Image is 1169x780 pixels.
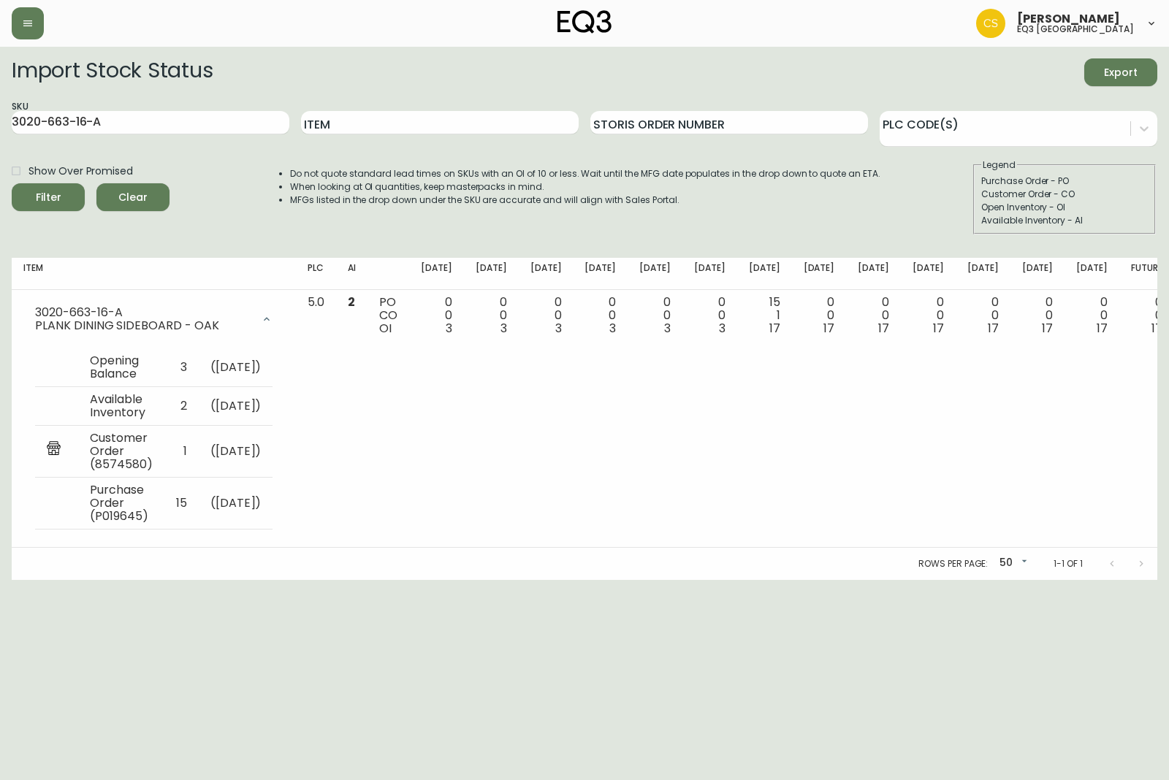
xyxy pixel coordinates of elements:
button: Filter [12,183,85,211]
td: Available Inventory [78,386,164,425]
button: Clear [96,183,170,211]
th: [DATE] [737,258,792,290]
td: 5.0 [296,290,336,548]
span: Export [1096,64,1146,82]
th: [DATE] [573,258,628,290]
div: 0 0 [421,296,452,335]
th: [DATE] [792,258,847,290]
span: 17 [933,320,944,337]
div: Purchase Order - PO [981,175,1148,188]
div: 0 0 [804,296,835,335]
div: 0 0 [694,296,726,335]
td: 1 [164,425,199,477]
th: [DATE] [464,258,519,290]
img: retail_report.svg [47,441,61,459]
div: 0 0 [1076,296,1108,335]
td: 3 [164,348,199,387]
th: [DATE] [682,258,737,290]
div: 3020-663-16-APLANK DINING SIDEBOARD - OAK [23,296,284,343]
th: [DATE] [1010,258,1065,290]
div: 0 0 [1022,296,1054,335]
span: 3 [446,320,452,337]
span: 3 [500,320,507,337]
div: 0 0 [967,296,999,335]
span: 17 [1097,320,1108,337]
th: [DATE] [519,258,574,290]
div: 3020-663-16-A [35,306,252,319]
div: 0 0 [1131,296,1162,335]
td: ( [DATE] ) [199,477,273,529]
div: 50 [994,551,1030,576]
td: Customer Order (8574580) [78,425,164,477]
th: [DATE] [956,258,1010,290]
li: When looking at OI quantities, keep masterpacks in mind. [290,180,880,194]
div: Open Inventory - OI [981,201,1148,214]
li: Do not quote standard lead times on SKUs with an OI of 10 or less. Wait until the MFG date popula... [290,167,880,180]
td: Opening Balance [78,348,164,387]
th: [DATE] [628,258,682,290]
td: Purchase Order (P019645) [78,477,164,529]
span: 3 [609,320,616,337]
th: Item [12,258,296,290]
td: ( [DATE] ) [199,386,273,425]
div: 0 0 [584,296,616,335]
th: [DATE] [1065,258,1119,290]
th: AI [336,258,368,290]
th: [DATE] [901,258,956,290]
th: [DATE] [409,258,464,290]
th: [DATE] [846,258,901,290]
div: 15 1 [749,296,780,335]
span: 3 [664,320,671,337]
span: 3 [719,320,726,337]
span: 17 [878,320,889,337]
td: ( [DATE] ) [199,425,273,477]
div: Customer Order - CO [981,188,1148,201]
div: Available Inventory - AI [981,214,1148,227]
td: 15 [164,477,199,529]
span: 3 [555,320,562,337]
th: PLC [296,258,336,290]
div: Filter [36,188,61,207]
h5: eq3 [GEOGRAPHIC_DATA] [1017,25,1134,34]
div: PO CO [379,296,397,335]
span: [PERSON_NAME] [1017,13,1120,25]
td: 2 [164,386,199,425]
button: Export [1084,58,1157,86]
img: ed8259e910cb9901c453033fb9623775 [976,9,1005,38]
span: 17 [1151,320,1162,337]
span: Show Over Promised [28,164,133,179]
div: 0 0 [858,296,889,335]
div: 0 0 [913,296,944,335]
span: 17 [823,320,834,337]
div: PLANK DINING SIDEBOARD - OAK [35,319,252,332]
p: Rows per page: [918,557,988,570]
span: 17 [1042,320,1053,337]
span: Clear [108,188,158,207]
span: 17 [769,320,780,337]
span: OI [379,320,392,337]
td: ( [DATE] ) [199,348,273,387]
div: 0 0 [639,296,671,335]
span: 2 [348,294,355,310]
img: logo [557,10,612,34]
li: MFGs listed in the drop down under the SKU are accurate and will align with Sales Portal. [290,194,880,207]
h2: Import Stock Status [12,58,213,86]
div: 0 0 [530,296,562,335]
p: 1-1 of 1 [1054,557,1083,570]
legend: Legend [981,158,1017,172]
div: 0 0 [476,296,507,335]
span: 17 [988,320,999,337]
